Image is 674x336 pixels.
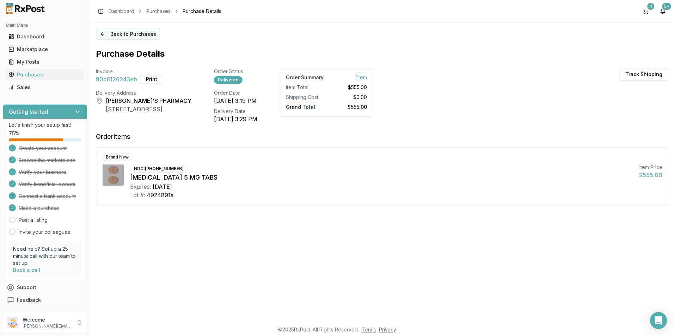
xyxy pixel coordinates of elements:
a: Sales [6,81,84,94]
div: Order Status [214,68,257,75]
a: Purchases [146,8,171,15]
div: Marketplace [8,46,81,53]
span: 90c8126243eb [96,75,137,83]
img: User avatar [7,317,18,328]
span: Create your account [19,145,67,152]
div: Lot #: [130,191,145,199]
button: Marketplace [3,44,87,55]
button: Sales [3,82,87,93]
div: Dashboard [8,33,81,40]
a: Marketplace [6,43,84,56]
div: [DATE] 3:19 PM [214,97,257,105]
div: 4924891s [147,191,173,199]
a: Terms [362,326,376,332]
span: Browse the marketplace [19,157,75,164]
span: Verify your business [19,169,66,176]
span: Purchase Details [183,8,221,15]
a: Invite your colleagues [19,229,70,236]
div: My Posts [8,58,81,66]
div: Delivery Address [96,89,191,97]
div: [DATE] 3:29 PM [214,115,257,123]
div: Delivery Date [214,108,257,115]
img: Eliquis 5 MG TABS [103,164,124,186]
a: Purchases [6,68,84,81]
div: $555.00 [329,84,367,91]
button: Dashboard [3,31,87,42]
div: [MEDICAL_DATA] 5 MG TABS [130,173,633,182]
p: Welcome [23,316,72,323]
a: Book a call [13,267,40,273]
nav: breadcrumb [109,8,221,15]
div: Order Items [96,132,130,142]
button: 1 [640,6,651,17]
div: Brand New [102,153,133,161]
div: Delivered [214,76,243,84]
a: Dashboard [6,30,84,43]
button: Purchases [3,69,87,80]
div: Invoice [96,68,191,75]
p: Need help? Set up a 25 minute call with our team to set up. [13,245,77,267]
div: [STREET_ADDRESS] [106,105,191,113]
div: Shipping Cost [286,94,324,101]
span: Connect a bank account [19,193,76,200]
a: My Posts [6,56,84,68]
span: Verify beneficial owners [19,181,75,188]
span: 1 Item [356,73,367,80]
div: Item Price [639,164,662,171]
button: My Posts [3,56,87,68]
a: Post a listing [19,217,48,224]
h1: Purchase Details [96,48,668,60]
div: $555.00 [639,171,662,179]
img: RxPost Logo [3,3,48,14]
span: 75 % [9,130,19,137]
span: $555.00 [348,102,367,110]
button: Back to Purchases [96,29,160,40]
a: Privacy [379,326,396,332]
div: 9+ [662,3,671,10]
div: Order Date [214,89,257,97]
button: 9+ [657,6,668,17]
span: Make a purchase [19,205,59,212]
div: $0.00 [329,94,367,101]
div: NDC: [PHONE_NUMBER] [130,165,188,173]
p: [PERSON_NAME][EMAIL_ADDRESS][DOMAIN_NAME] [23,323,72,329]
div: Expires: [130,182,151,191]
div: Item Total [286,84,324,91]
div: Order Summary [286,74,324,81]
button: Track Shipping [619,68,668,81]
a: Dashboard [109,8,134,15]
div: 1 [647,3,654,10]
div: Sales [8,84,81,91]
button: Print [140,75,163,83]
h3: Getting started [9,107,48,116]
p: Let's finish your setup first! [9,122,81,129]
div: Purchases [8,71,81,78]
div: Open Intercom Messenger [650,312,667,329]
button: Support [3,281,87,294]
span: Grand Total [286,102,315,110]
h2: Main Menu [6,23,84,28]
span: Feedback [17,297,41,304]
div: [DATE] [153,182,172,191]
button: Feedback [3,294,87,306]
div: [PERSON_NAME]'S PHARMACY [106,97,191,105]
